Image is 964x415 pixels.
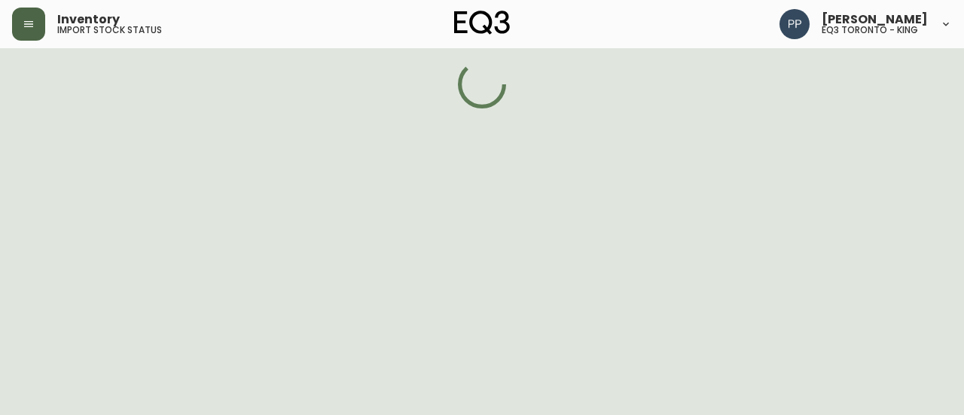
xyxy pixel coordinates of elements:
span: Inventory [57,14,120,26]
img: logo [454,11,510,35]
h5: eq3 toronto - king [822,26,918,35]
span: [PERSON_NAME] [822,14,928,26]
h5: import stock status [57,26,162,35]
img: 93ed64739deb6bac3372f15ae91c6632 [779,9,810,39]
